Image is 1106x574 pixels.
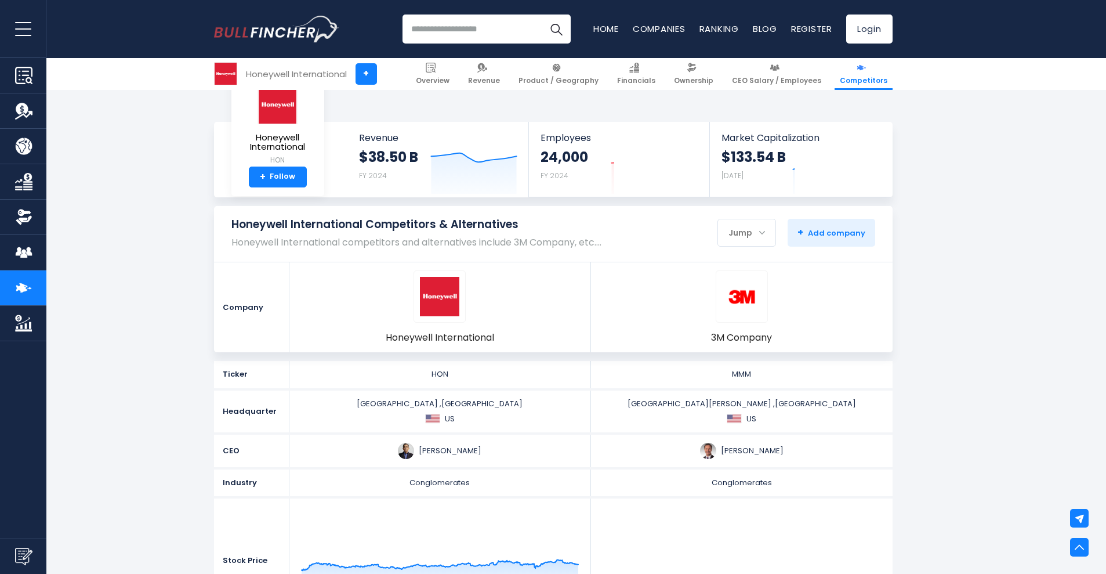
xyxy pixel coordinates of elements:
[594,399,889,424] div: [GEOGRAPHIC_DATA][PERSON_NAME] ,[GEOGRAPHIC_DATA]
[214,361,289,388] div: Ticker
[386,270,494,344] a: HON logo Honeywell International
[249,167,307,187] a: +Follow
[214,470,289,496] div: Industry
[15,208,32,226] img: Ownership
[541,171,568,180] small: FY 2024
[797,228,865,238] span: Add company
[797,226,803,239] strong: +
[541,132,698,143] span: Employees
[746,414,756,424] span: US
[463,58,505,90] a: Revenue
[409,477,470,488] span: Conglomerates
[445,414,455,424] span: US
[416,76,449,85] span: Overview
[240,85,316,167] a: Honeywell International HON
[617,76,655,85] span: Financials
[788,219,875,247] button: +Add company
[241,133,315,152] span: Honeywell International
[214,16,339,42] a: Go to homepage
[835,58,893,90] a: Competitors
[727,58,826,90] a: CEO Salary / Employees
[386,331,494,344] span: Honeywell International
[710,122,891,197] a: Market Capitalization $133.54 B [DATE]
[214,16,339,42] img: Bullfincher logo
[529,122,709,197] a: Employees 24,000 FY 2024
[518,76,599,85] span: Product / Geography
[721,132,879,143] span: Market Capitalization
[593,23,619,35] a: Home
[721,171,744,180] small: [DATE]
[241,155,315,165] small: HON
[612,58,661,90] a: Financials
[347,122,529,197] a: Revenue $38.50 B FY 2024
[872,262,893,283] a: Remove
[711,331,772,344] span: 3M Company
[722,277,761,316] img: MMM logo
[721,148,786,166] strong: $133.54 B
[293,399,588,424] div: [GEOGRAPHIC_DATA] ,[GEOGRAPHIC_DATA]
[712,477,772,488] span: Conglomerates
[260,172,266,182] strong: +
[700,443,716,459] img: william-brown.jpg
[411,58,455,90] a: Overview
[420,277,459,316] img: HON logo
[846,15,893,44] a: Login
[791,23,832,35] a: Register
[594,443,889,459] div: [PERSON_NAME]
[711,270,772,344] a: MMM logo 3M Company
[214,435,289,467] div: CEO
[513,58,604,90] a: Product / Geography
[398,443,414,459] img: vimal-kapur.jpg
[541,148,588,166] strong: 24,000
[214,262,289,352] div: Company
[356,63,377,85] a: +
[258,85,298,124] img: HON logo
[732,76,821,85] span: CEO Salary / Employees
[293,369,588,380] div: HON
[669,58,719,90] a: Ownership
[215,63,237,85] img: HON logo
[699,23,739,35] a: Ranking
[293,443,588,459] div: [PERSON_NAME]
[231,237,601,248] p: Honeywell International competitors and alternatives include 3M Company, etc.…
[468,76,500,85] span: Revenue
[359,132,517,143] span: Revenue
[542,15,571,44] button: Search
[674,76,713,85] span: Ownership
[246,67,347,81] div: Honeywell International
[231,218,601,232] h1: Honeywell International Competitors & Alternatives
[718,221,775,245] div: Jump
[359,171,387,180] small: FY 2024
[633,23,686,35] a: Companies
[359,148,418,166] strong: $38.50 B
[753,23,777,35] a: Blog
[214,391,289,432] div: Headquarter
[594,369,889,380] div: MMM
[840,76,887,85] span: Competitors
